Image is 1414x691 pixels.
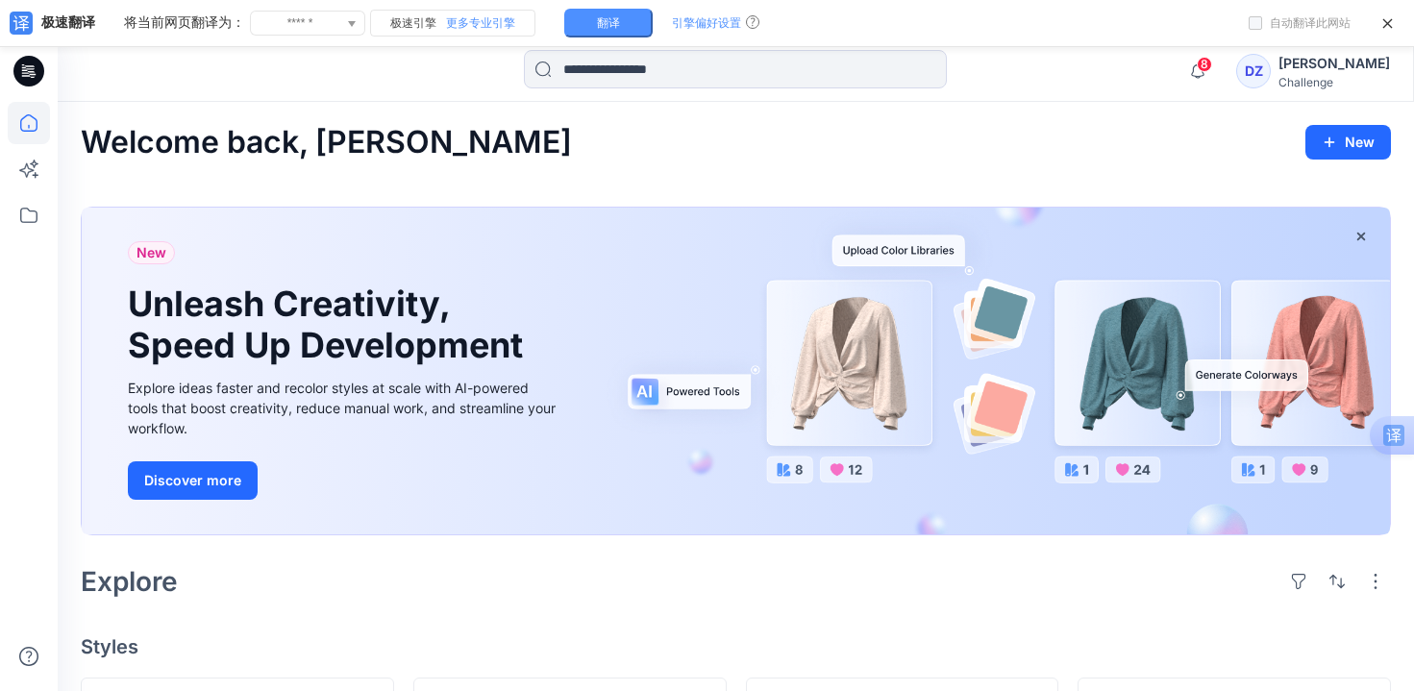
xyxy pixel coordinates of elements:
h2: Welcome back, [PERSON_NAME] [81,125,572,160]
h1: Unleash Creativity, Speed Up Development [128,284,532,366]
span: New [136,241,166,264]
h2: Explore [81,566,178,597]
span: 8 [1197,57,1212,72]
h4: Styles [81,635,1391,658]
div: [PERSON_NAME] [1278,52,1390,75]
div: Challenge [1278,75,1390,89]
button: New [1305,125,1391,160]
a: Discover more [128,461,560,500]
div: DZ [1236,54,1271,88]
div: Explore ideas faster and recolor styles at scale with AI-powered tools that boost creativity, red... [128,378,560,438]
button: Discover more [128,461,258,500]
